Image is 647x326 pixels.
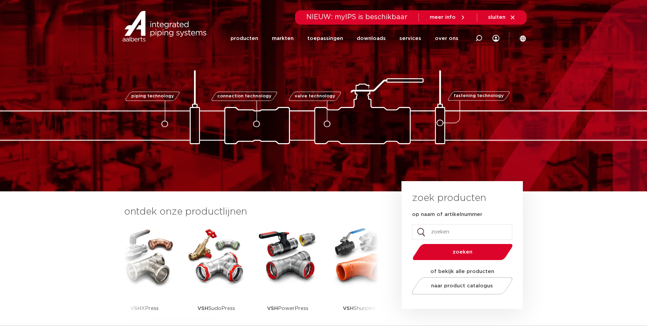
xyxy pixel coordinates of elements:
[454,94,504,98] span: fastening technology
[430,15,456,20] span: meer info
[357,25,386,52] a: downloads
[430,14,466,21] a: meer info
[430,249,495,255] span: zoeken
[412,211,482,218] label: op naam of artikelnummer
[231,25,258,52] a: producten
[431,283,493,288] span: naar product catalogus
[130,306,141,311] strong: VSH
[197,306,208,311] strong: VSH
[343,306,354,311] strong: VSH
[488,14,516,21] a: sluiten
[410,243,515,261] button: zoeken
[399,25,421,52] a: services
[492,25,499,52] div: my IPS
[488,15,505,20] span: sluiten
[131,94,174,98] span: piping technology
[412,224,512,240] input: zoeken
[430,269,494,274] strong: of bekijk alle producten
[306,14,408,21] span: NIEUW: myIPS is beschikbaar
[217,94,271,98] span: connection technology
[295,94,335,98] span: valve technology
[435,25,458,52] a: over ons
[231,25,458,52] nav: Menu
[267,306,278,311] strong: VSH
[410,277,514,295] a: naar product catalogus
[124,205,379,219] h3: ontdek onze productlijnen
[307,25,343,52] a: toepassingen
[412,191,486,205] h3: zoek producten
[272,25,294,52] a: markten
